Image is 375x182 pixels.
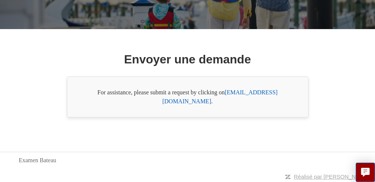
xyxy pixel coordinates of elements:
[67,76,308,117] div: For assistance, please submit a request by clicking on .
[162,89,278,104] a: [EMAIL_ADDRESS][DOMAIN_NAME]
[356,163,375,182] button: Live chat
[19,156,56,165] a: Examen Bateau
[124,50,251,68] h1: Envoyer une demande
[294,173,369,180] a: Réalisé par [PERSON_NAME]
